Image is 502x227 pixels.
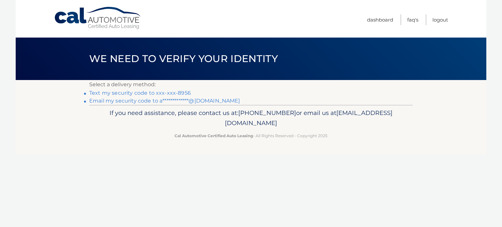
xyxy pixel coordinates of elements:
a: Logout [432,14,448,25]
span: [PHONE_NUMBER] [238,109,296,117]
a: Dashboard [367,14,393,25]
p: Select a delivery method: [89,80,413,89]
p: - All Rights Reserved - Copyright 2025 [93,132,409,139]
a: Cal Automotive [54,7,142,30]
a: Text my security code to xxx-xxx-8956 [89,90,191,96]
span: We need to verify your identity [89,53,278,65]
strong: Cal Automotive Certified Auto Leasing [175,133,253,138]
a: FAQ's [407,14,418,25]
p: If you need assistance, please contact us at: or email us at [93,108,409,129]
